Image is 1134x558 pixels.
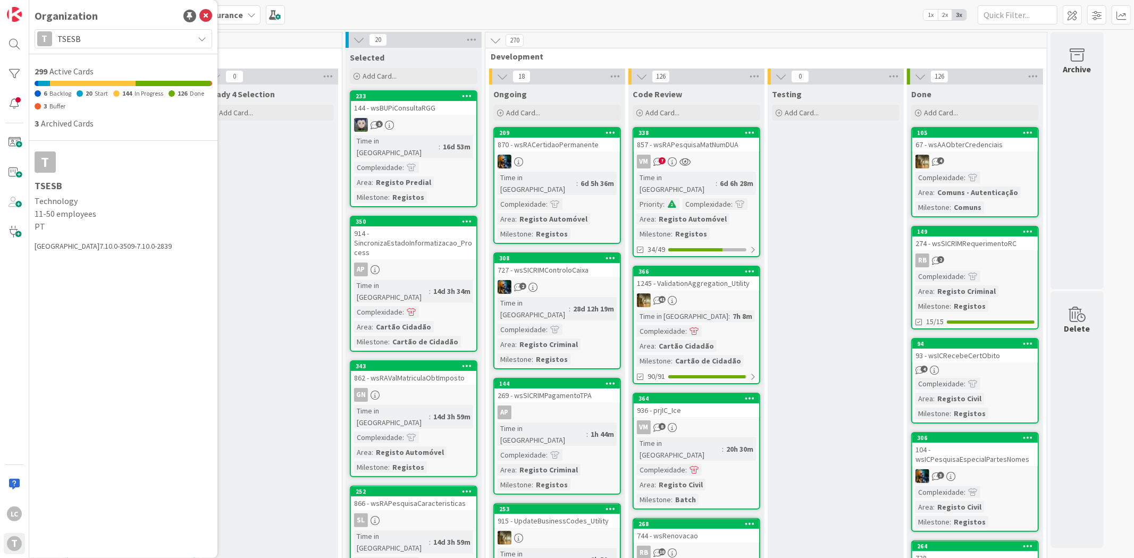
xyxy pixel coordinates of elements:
div: 914 - SincronizaEstadoInformatizacao_Process [351,226,476,259]
span: Add Card... [363,71,397,81]
span: 3 [937,472,944,479]
span: : [950,408,951,419]
div: VM [637,420,651,434]
span: : [950,300,951,312]
span: : [439,141,440,153]
div: RB [915,253,929,267]
span: 4 [937,157,944,164]
img: JC [915,469,929,483]
div: 862 - wsRAValMatriculaObtImposto [351,371,476,385]
div: Time in [GEOGRAPHIC_DATA] [637,437,722,461]
div: 253 [499,505,620,513]
span: : [532,228,533,240]
span: : [586,428,588,440]
div: Registo Predial [373,176,434,188]
span: : [515,339,517,350]
a: 338857 - wsRAPesquisaMatNumDUAVMTime in [GEOGRAPHIC_DATA]:6d 6h 28mPriority:Complexidade:Area:Reg... [633,127,760,257]
div: Milestone [915,300,950,312]
span: : [429,536,431,548]
div: Time in [GEOGRAPHIC_DATA] [354,135,439,158]
div: Registo Civil [935,501,984,513]
span: 126 [652,70,670,83]
img: LS [354,118,368,132]
div: T [37,31,52,46]
div: Registo Civil [935,393,984,404]
div: Comuns - Autenticação [935,187,1021,198]
span: : [402,162,404,173]
span: : [933,393,935,404]
div: 866 - wsRAPesquisaCaracteristicas [351,496,476,510]
span: : [532,353,533,365]
div: Registo Automóvel [656,213,729,225]
span: : [685,464,687,476]
span: Add Card... [219,108,253,117]
div: Area [915,187,933,198]
span: : [964,172,965,183]
div: 366 [634,267,759,276]
span: 2 [519,283,526,290]
div: Milestone [915,201,950,213]
span: : [728,310,730,322]
div: Area [915,501,933,513]
span: : [515,464,517,476]
a: 3661245 - ValidationAggregation_UtilityJCTime in [GEOGRAPHIC_DATA]:7h 8mComplexidade:Area:Cartão ... [633,266,760,384]
div: 253 [494,504,620,514]
span: : [933,501,935,513]
div: 14d 3h 34m [431,285,473,297]
div: 252 [356,488,476,495]
div: Area [354,321,372,333]
div: Batch [673,494,699,505]
div: Cartão Cidadão [656,340,717,352]
div: Complexidade [915,378,964,390]
div: 727 - wsSICRIMControloCaixa [494,263,620,277]
span: 4 [921,366,928,373]
div: AP [354,263,368,276]
div: Time in [GEOGRAPHIC_DATA] [354,530,429,554]
span: Testing [772,89,802,99]
div: Registo Criminal [935,285,998,297]
span: Add Card... [645,108,679,117]
span: : [388,336,390,348]
span: Code Review [633,89,682,99]
div: 67 - wsAAObterCredenciais [912,138,1038,151]
div: 6d 6h 28m [717,177,756,189]
div: 343862 - wsRAValMatriculaObtImposto [351,361,476,385]
div: 269 - wsSICRIMPagamentoTPA [494,388,620,402]
div: 6d 5h 36m [578,177,617,189]
div: 94 [912,339,1038,349]
span: 0 [791,70,809,83]
a: 144269 - wsSICRIMPagamentoTPAAPTime in [GEOGRAPHIC_DATA]:1h 44mComplexidade:Area:Registo Criminal... [493,378,621,495]
span: : [546,449,548,461]
a: 343862 - wsRAValMatriculaObtImpostoGNTime in [GEOGRAPHIC_DATA]:14d 3h 59mComplexidade:Area:Regist... [350,360,477,477]
span: 3 [44,102,47,110]
span: 299 [35,66,47,77]
span: : [532,479,533,491]
div: Milestone [498,228,532,240]
div: 20h 30m [724,443,756,455]
div: 233 [351,91,476,101]
div: Time in [GEOGRAPHIC_DATA] [637,310,728,322]
div: JC [912,155,1038,168]
span: 90/91 [648,371,665,382]
div: 144 [499,380,620,387]
div: 93 - wsICRecebeCertObito [912,349,1038,362]
span: 1x [923,10,938,20]
div: AP [351,263,476,276]
div: 104 - wsICPesquisaEspecialPartesNomes [912,443,1038,466]
div: 364 [639,395,759,402]
div: Cartão de Cidadão [390,336,461,348]
div: Milestone [498,353,532,365]
span: 41 [659,296,666,303]
span: : [372,321,373,333]
div: 268 [634,519,759,529]
div: AP [494,405,620,419]
div: 264 [917,543,1038,550]
div: 268744 - wsRenovacao [634,519,759,543]
img: JC [498,531,511,545]
span: : [671,494,673,505]
div: JC [912,469,1038,483]
div: 16d 53m [440,141,473,153]
div: 233 [356,92,476,100]
span: 6 [44,89,47,97]
div: 209870 - wsRACertidaoPermanente [494,128,620,151]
